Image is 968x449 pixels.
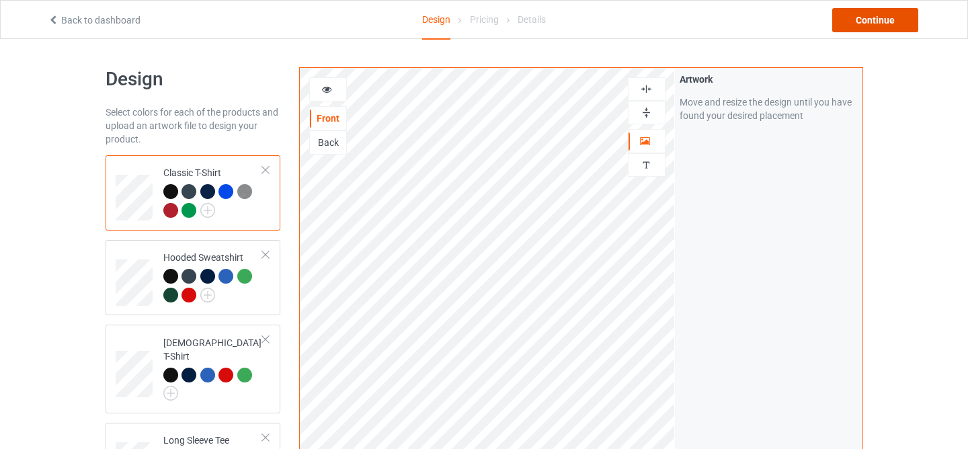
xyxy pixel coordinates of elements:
img: svg+xml;base64,PD94bWwgdmVyc2lvbj0iMS4wIiBlbmNvZGluZz0iVVRGLTgiPz4KPHN2ZyB3aWR0aD0iMjJweCIgaGVpZ2... [163,386,178,401]
div: [DEMOGRAPHIC_DATA] T-Shirt [163,336,264,397]
div: Select colors for each of the products and upload an artwork file to design your product. [106,106,281,146]
div: Details [518,1,546,38]
a: Back to dashboard [48,15,140,26]
div: Pricing [470,1,499,38]
img: heather_texture.png [237,184,252,199]
div: Hooded Sweatshirt [163,251,264,301]
img: svg%3E%0A [640,83,653,95]
div: Continue [832,8,918,32]
img: svg%3E%0A [640,106,653,119]
div: [DEMOGRAPHIC_DATA] T-Shirt [106,325,281,413]
div: Classic T-Shirt [163,166,264,216]
img: svg+xml;base64,PD94bWwgdmVyc2lvbj0iMS4wIiBlbmNvZGluZz0iVVRGLTgiPz4KPHN2ZyB3aWR0aD0iMjJweCIgaGVpZ2... [200,288,215,302]
div: Move and resize the design until you have found your desired placement [680,95,858,122]
img: svg+xml;base64,PD94bWwgdmVyc2lvbj0iMS4wIiBlbmNvZGluZz0iVVRGLTgiPz4KPHN2ZyB3aWR0aD0iMjJweCIgaGVpZ2... [200,203,215,218]
div: Design [422,1,450,40]
div: Hooded Sweatshirt [106,240,281,315]
div: Artwork [680,73,858,86]
img: svg%3E%0A [640,159,653,171]
div: Classic T-Shirt [106,155,281,231]
div: Front [310,112,346,125]
div: Back [310,136,346,149]
h1: Design [106,67,281,91]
